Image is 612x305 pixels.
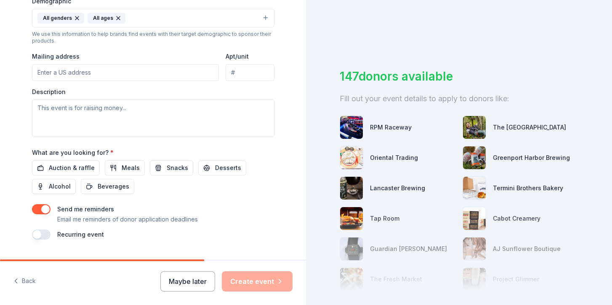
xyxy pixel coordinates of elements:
div: All genders [37,13,84,24]
div: Oriental Trading [370,153,418,163]
label: What are you looking for? [32,148,114,157]
div: We use this information to help brands find events with their target demographic to sponsor their... [32,31,274,44]
div: All ages [88,13,125,24]
span: Alcohol [49,181,71,192]
button: Snacks [150,160,193,175]
div: The [GEOGRAPHIC_DATA] [493,122,566,132]
div: Lancaster Brewing [370,183,425,193]
div: Greenport Harbor Brewing [493,153,570,163]
button: Meals [105,160,145,175]
div: RPM Raceway [370,122,412,132]
img: photo for The Adventure Park [463,116,486,139]
button: Alcohol [32,179,76,194]
p: Email me reminders of donor application deadlines [57,214,198,224]
span: Beverages [98,181,129,192]
div: 147 donors available [340,67,578,85]
img: photo for RPM Raceway [340,116,363,139]
div: Fill out your event details to apply to donors like: [340,92,578,105]
label: Description [32,88,66,96]
button: Maybe later [160,271,215,292]
button: Back [13,273,36,290]
button: Auction & raffle [32,160,100,175]
span: Meals [122,163,140,173]
span: Desserts [215,163,241,173]
button: Desserts [198,160,246,175]
img: photo for Termini Brothers Bakery [463,177,486,200]
span: Snacks [167,163,188,173]
button: Beverages [81,179,134,194]
label: Mailing address [32,52,80,61]
img: photo for Greenport Harbor Brewing [463,146,486,169]
label: Recurring event [57,231,104,238]
label: Send me reminders [57,205,114,213]
img: photo for Lancaster Brewing [340,177,363,200]
input: Enter a US address [32,64,219,81]
button: All gendersAll ages [32,9,274,27]
label: Apt/unit [226,52,249,61]
img: photo for Oriental Trading [340,146,363,169]
span: Auction & raffle [49,163,95,173]
div: Termini Brothers Bakery [493,183,563,193]
input: # [226,64,274,81]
